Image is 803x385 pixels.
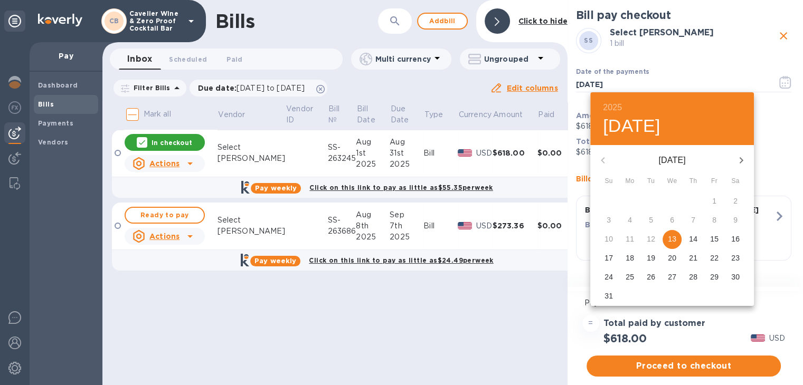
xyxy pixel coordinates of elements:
button: 21 [684,249,703,268]
p: 14 [689,234,697,244]
button: 17 [599,249,618,268]
p: 25 [626,272,634,282]
p: 20 [668,253,676,263]
p: 13 [668,234,676,244]
button: 29 [705,268,724,287]
p: 29 [710,272,719,282]
button: 28 [684,268,703,287]
p: 22 [710,253,719,263]
button: 31 [599,287,618,306]
p: 15 [710,234,719,244]
button: 27 [663,268,682,287]
button: 26 [641,268,660,287]
button: 19 [641,249,660,268]
button: 13 [663,230,682,249]
span: Tu [641,176,660,187]
p: 23 [731,253,740,263]
button: 15 [705,230,724,249]
button: 22 [705,249,724,268]
button: 2025 [603,100,622,115]
button: 20 [663,249,682,268]
p: 27 [668,272,676,282]
button: 24 [599,268,618,287]
button: 14 [684,230,703,249]
p: 28 [689,272,697,282]
p: 30 [731,272,740,282]
p: 19 [647,253,655,263]
span: We [663,176,682,187]
span: Mo [620,176,639,187]
span: Su [599,176,618,187]
span: Fr [705,176,724,187]
button: 18 [620,249,639,268]
p: 26 [647,272,655,282]
button: 25 [620,268,639,287]
p: [DATE] [616,154,729,167]
button: 16 [726,230,745,249]
p: 17 [604,253,613,263]
p: 16 [731,234,740,244]
button: [DATE] [603,115,660,137]
button: 30 [726,268,745,287]
button: 23 [726,249,745,268]
p: 18 [626,253,634,263]
span: Th [684,176,703,187]
p: 24 [604,272,613,282]
span: Sa [726,176,745,187]
p: 21 [689,253,697,263]
p: 31 [604,291,613,301]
